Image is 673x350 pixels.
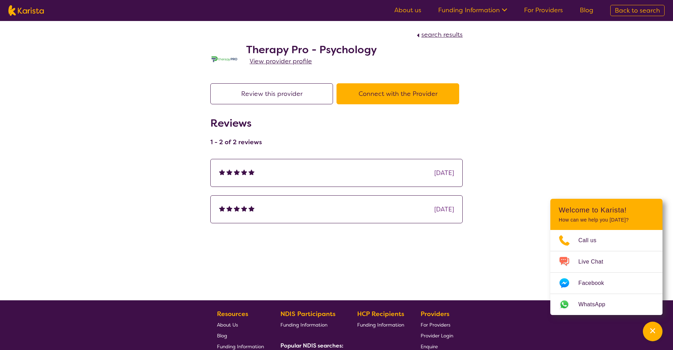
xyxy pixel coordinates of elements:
a: Funding Information [280,319,341,330]
img: fullstar [226,205,232,211]
img: fullstar [219,169,225,175]
ul: Choose channel [550,230,662,315]
button: Review this provider [210,83,333,104]
span: Facebook [578,278,612,288]
span: Live Chat [578,257,612,267]
span: Funding Information [280,322,327,328]
span: Provider Login [421,332,453,339]
a: Connect with the Provider [336,90,463,98]
a: About us [394,6,421,14]
h4: 1 - 2 of 2 reviews [210,138,262,146]
span: For Providers [421,322,450,328]
a: Web link opens in a new tab. [550,294,662,315]
h2: Welcome to Karista! [559,206,654,214]
a: For Providers [524,6,563,14]
a: About Us [217,319,264,330]
span: WhatsApp [578,299,614,310]
a: For Providers [421,319,453,330]
b: Resources [217,310,248,318]
span: Funding Information [217,343,264,350]
a: Funding Information [438,6,507,14]
img: fullstar [241,205,247,211]
div: [DATE] [434,168,454,178]
span: Back to search [615,6,660,15]
a: Back to search [610,5,665,16]
img: dzo1joyl8vpkomu9m2qk.jpg [210,55,238,63]
p: How can we help you [DATE]? [559,217,654,223]
a: Funding Information [357,319,404,330]
h2: Therapy Pro - Psychology [246,43,377,56]
img: fullstar [249,205,254,211]
button: Channel Menu [643,322,662,341]
b: Popular NDIS searches: [280,342,344,349]
b: HCP Recipients [357,310,404,318]
a: Blog [217,330,264,341]
span: Blog [217,332,227,339]
div: [DATE] [434,204,454,215]
a: View provider profile [250,56,312,66]
img: fullstar [241,169,247,175]
span: search results [421,30,463,39]
div: Channel Menu [550,199,662,315]
span: About Us [217,322,238,328]
h2: Reviews [210,117,262,129]
img: fullstar [219,205,225,211]
a: Blog [580,6,593,14]
img: fullstar [234,205,240,211]
b: NDIS Participants [280,310,335,318]
img: Karista logo [8,5,44,16]
span: Funding Information [357,322,404,328]
img: fullstar [226,169,232,175]
b: Providers [421,310,449,318]
img: fullstar [234,169,240,175]
img: fullstar [249,169,254,175]
span: Call us [578,235,605,246]
a: search results [415,30,463,39]
button: Connect with the Provider [336,83,459,104]
span: Enquire [421,343,438,350]
a: Review this provider [210,90,336,98]
span: View provider profile [250,57,312,65]
a: Provider Login [421,330,453,341]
